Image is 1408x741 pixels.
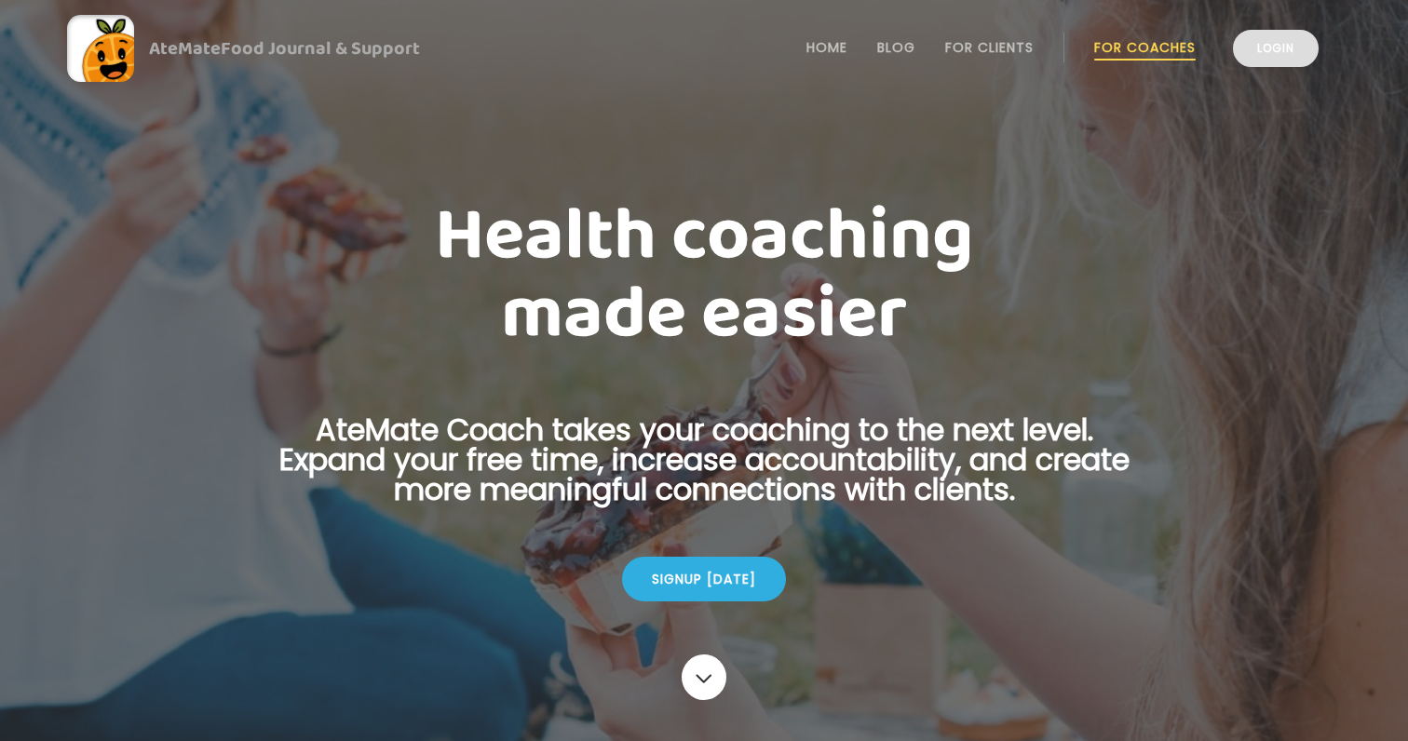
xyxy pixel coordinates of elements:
[1233,30,1319,67] a: Login
[250,197,1158,354] h1: Health coaching made easier
[945,40,1034,55] a: For Clients
[622,557,786,601] div: Signup [DATE]
[134,34,420,63] div: AteMate
[1094,40,1196,55] a: For Coaches
[806,40,847,55] a: Home
[221,34,420,63] span: Food Journal & Support
[250,415,1158,527] p: AteMate Coach takes your coaching to the next level. Expand your free time, increase accountabili...
[67,15,1341,82] a: AteMateFood Journal & Support
[877,40,915,55] a: Blog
